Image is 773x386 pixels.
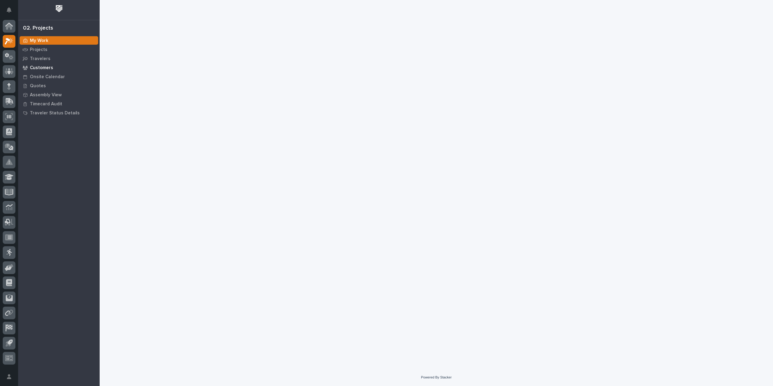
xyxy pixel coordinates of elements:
p: Onsite Calendar [30,74,65,80]
a: Powered By Stacker [421,375,451,379]
a: Projects [18,45,100,54]
p: Projects [30,47,47,53]
a: Travelers [18,54,100,63]
img: Workspace Logo [53,3,65,14]
a: Quotes [18,81,100,90]
p: Customers [30,65,53,71]
a: My Work [18,36,100,45]
a: Timecard Audit [18,99,100,108]
p: Travelers [30,56,50,62]
a: Onsite Calendar [18,72,100,81]
a: Customers [18,63,100,72]
div: Notifications [8,7,15,17]
p: Assembly View [30,92,62,98]
p: Traveler Status Details [30,110,80,116]
a: Traveler Status Details [18,108,100,117]
button: Notifications [3,4,15,16]
p: My Work [30,38,48,43]
div: 02. Projects [23,25,53,32]
a: Assembly View [18,90,100,99]
p: Quotes [30,83,46,89]
p: Timecard Audit [30,101,62,107]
